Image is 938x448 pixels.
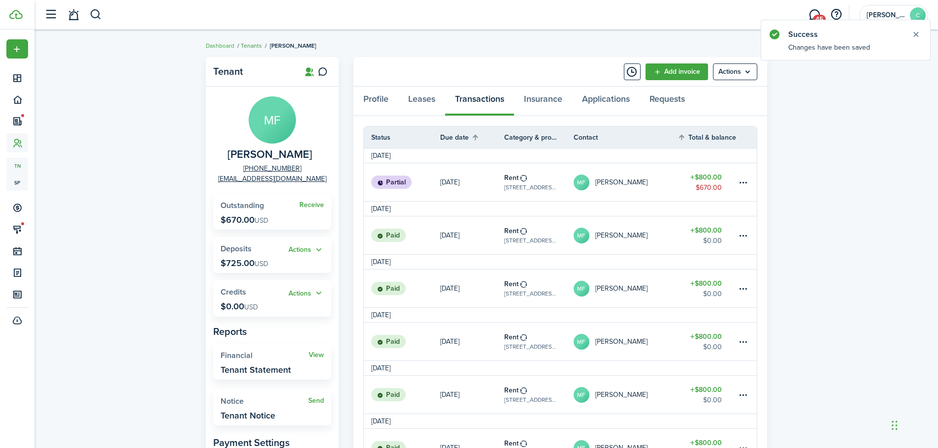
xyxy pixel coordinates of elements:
[440,283,459,294] p: [DATE]
[574,175,589,190] avatar-text: MF
[289,244,324,256] button: Open menu
[289,288,324,299] button: Actions
[364,204,398,214] td: [DATE]
[574,323,678,360] a: MF[PERSON_NAME]
[218,174,326,184] a: [EMAIL_ADDRESS][DOMAIN_NAME]
[371,335,406,349] status: Paid
[678,216,737,254] a: $800.00$0.00
[703,342,722,352] table-amount-description: $0.00
[595,285,647,293] table-profile-info-text: [PERSON_NAME]
[289,244,324,256] button: Actions
[761,42,930,60] notify-body: Changes have been saved
[504,269,574,307] a: Rent[STREET_ADDRESS][PERSON_NAME]
[364,363,398,373] td: [DATE]
[270,41,316,50] span: [PERSON_NAME]
[221,243,252,254] span: Deposits
[595,179,647,186] table-profile-info-text: [PERSON_NAME]
[64,2,83,28] a: Notifications
[504,289,559,298] table-subtitle: [STREET_ADDRESS][PERSON_NAME]
[221,258,268,268] p: $725.00
[6,174,28,191] a: sp
[504,395,559,404] table-subtitle: [STREET_ADDRESS][PERSON_NAME]
[213,324,331,339] panel-main-subtitle: Reports
[371,176,412,189] status: Partial
[678,376,737,414] a: $800.00$0.00
[371,388,406,402] status: Paid
[646,63,708,80] a: Add invoice
[364,376,440,414] a: Paid
[41,5,60,24] button: Open sidebar
[574,281,589,297] avatar-text: MF
[574,269,678,307] a: MF[PERSON_NAME]
[909,28,923,41] button: Close notify
[213,66,292,77] panel-main-title: Tenant
[572,87,640,116] a: Applications
[440,216,504,254] a: [DATE]
[504,163,574,201] a: Rent[STREET_ADDRESS][PERSON_NAME]
[221,215,268,225] p: $670.00
[595,232,647,239] table-profile-info-text: [PERSON_NAME]
[703,395,722,405] table-amount-description: $0.00
[813,15,826,24] span: 45
[640,87,695,116] a: Requests
[371,229,406,242] status: Paid
[255,215,268,226] span: USD
[440,336,459,347] p: [DATE]
[713,63,757,80] button: Open menu
[678,131,737,143] th: Sort
[289,288,324,299] button: Open menu
[364,257,398,267] td: [DATE]
[6,157,28,174] span: tn
[690,331,722,342] table-amount-title: $800.00
[440,163,504,201] a: [DATE]
[221,301,258,311] p: $0.00
[440,389,459,400] p: [DATE]
[774,342,938,448] iframe: Chat Widget
[364,310,398,320] td: [DATE]
[221,286,246,298] span: Credits
[241,41,262,50] a: Tenants
[255,259,268,269] span: USD
[364,150,398,161] td: [DATE]
[227,149,312,161] span: Markesse Franklin
[398,87,445,116] a: Leases
[504,385,518,395] table-info-title: Rent
[867,12,906,19] span: Chad
[364,132,440,143] th: Status
[574,228,589,243] avatar-text: MF
[440,323,504,360] a: [DATE]
[504,216,574,254] a: Rent[STREET_ADDRESS][PERSON_NAME]
[696,182,722,193] table-amount-description: $670.00
[440,177,459,187] p: [DATE]
[828,6,844,23] button: Open resource center
[221,365,291,375] widget-stats-description: Tenant Statement
[243,163,301,174] a: [PHONE_NUMBER]
[624,63,641,80] button: Timeline
[788,29,902,40] notify-title: Success
[690,172,722,182] table-amount-title: $800.00
[504,173,518,183] table-info-title: Rent
[221,200,264,211] span: Outstanding
[244,302,258,312] span: USD
[221,397,308,406] widget-stats-title: Notice
[299,201,324,209] a: Receive
[504,183,559,192] table-subtitle: [STREET_ADDRESS][PERSON_NAME]
[504,376,574,414] a: Rent[STREET_ADDRESS][PERSON_NAME]
[703,236,722,246] table-amount-description: $0.00
[6,39,28,59] button: Open menu
[574,132,678,143] th: Contact
[364,416,398,426] td: [DATE]
[221,411,275,420] widget-stats-description: Tenant Notice
[440,131,504,143] th: Sort
[574,387,589,403] avatar-text: MF
[364,323,440,360] a: Paid
[595,338,647,346] table-profile-info-text: [PERSON_NAME]
[574,163,678,201] a: MF[PERSON_NAME]
[574,376,678,414] a: MF[PERSON_NAME]
[371,282,406,296] status: Paid
[504,323,574,360] a: Rent[STREET_ADDRESS][PERSON_NAME]
[504,342,559,351] table-subtitle: [STREET_ADDRESS][PERSON_NAME]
